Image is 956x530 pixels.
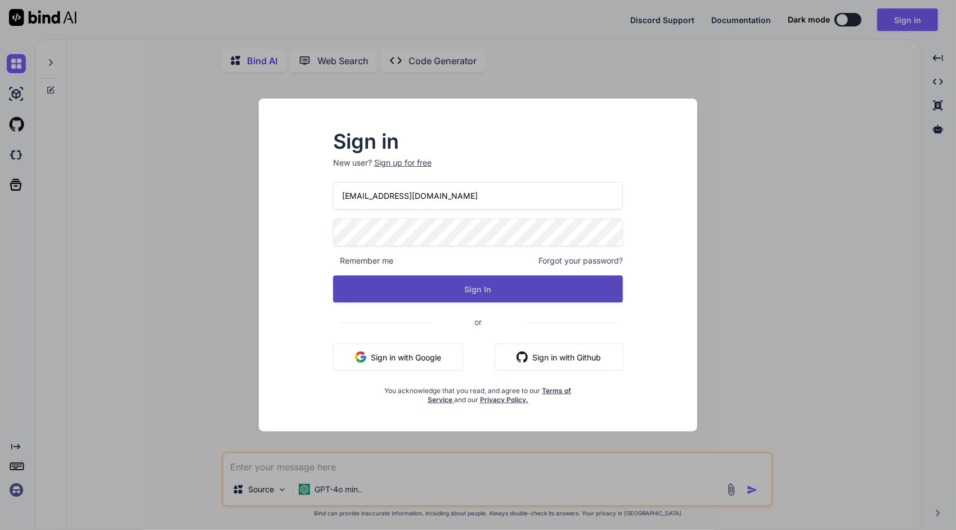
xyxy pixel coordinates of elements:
input: Login or Email [333,182,623,210]
span: Remember me [333,255,393,266]
button: Sign in with Google [333,344,463,371]
span: Forgot your password? [538,255,623,266]
img: github [517,351,528,363]
button: Sign In [333,275,623,302]
a: Privacy Policy. [480,395,528,404]
p: New user? [333,157,623,182]
div: Sign up for free [374,157,432,168]
div: You acknowledge that you read, and agree to our and our [381,380,575,404]
img: google [355,351,366,363]
h2: Sign in [333,132,623,150]
a: Terms of Service [428,386,572,404]
span: or [429,308,527,336]
button: Sign in with Github [495,344,623,371]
